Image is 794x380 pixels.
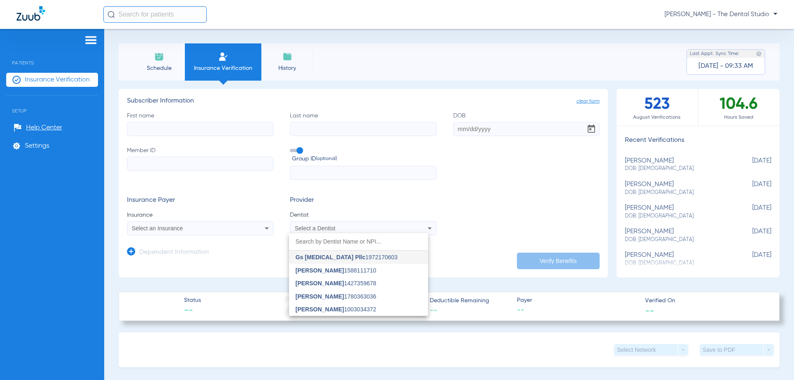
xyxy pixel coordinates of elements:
span: [PERSON_NAME] [296,306,344,313]
span: [PERSON_NAME] [296,267,344,274]
span: 1003034372 [296,306,376,312]
span: [PERSON_NAME] [296,280,344,287]
span: Gs [MEDICAL_DATA] Pllc [296,254,366,261]
span: 1780363036 [296,294,376,299]
span: 1972170603 [296,254,398,260]
input: dropdown search [289,233,428,250]
iframe: Chat Widget [753,340,794,380]
span: 1427359678 [296,280,376,286]
span: [PERSON_NAME] [296,293,344,300]
span: 1588111710 [296,268,376,273]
